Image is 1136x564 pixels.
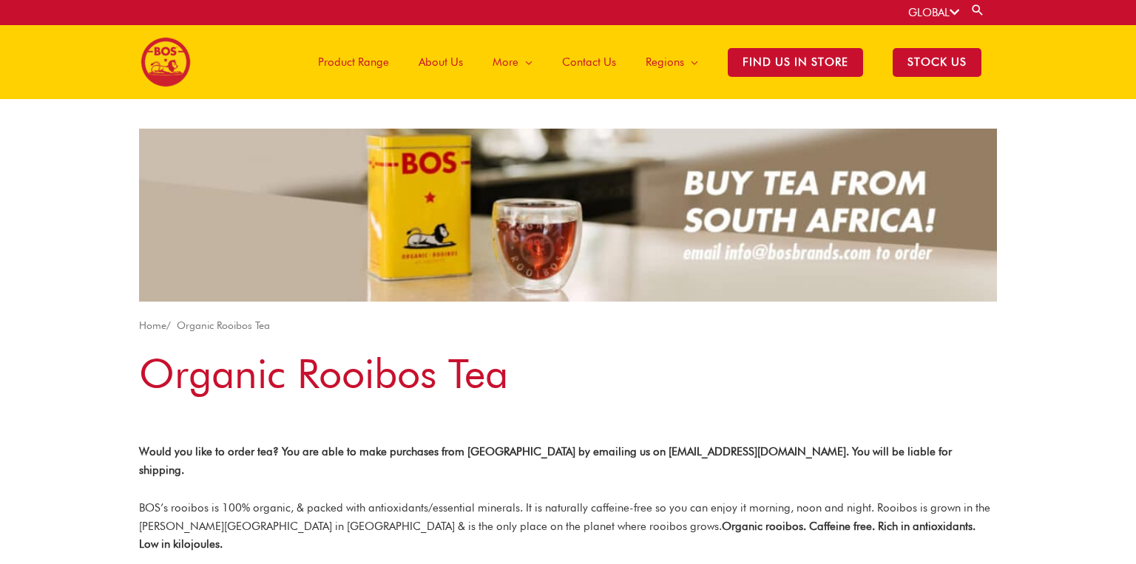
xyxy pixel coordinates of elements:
[893,48,981,77] span: STOCK US
[547,25,631,99] a: Contact Us
[141,37,191,87] img: BOS logo finals-200px
[419,40,463,84] span: About Us
[713,25,878,99] a: Find Us in Store
[878,25,996,99] a: STOCK US
[908,6,959,19] a: GLOBAL
[292,25,996,99] nav: Site Navigation
[139,445,952,477] strong: Would you like to order tea? You are able to make purchases from [GEOGRAPHIC_DATA] by emailing us...
[303,25,404,99] a: Product Range
[139,345,997,402] h1: Organic Rooibos Tea
[970,3,985,17] a: Search button
[139,319,166,331] a: Home
[478,25,547,99] a: More
[493,40,518,84] span: More
[562,40,616,84] span: Contact Us
[404,25,478,99] a: About Us
[139,499,997,554] p: BOS’s rooibos is 100% organic, & packed with antioxidants/essential minerals. It is naturally caf...
[728,48,863,77] span: Find Us in Store
[646,40,684,84] span: Regions
[139,316,997,335] nav: Breadcrumb
[318,40,389,84] span: Product Range
[631,25,713,99] a: Regions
